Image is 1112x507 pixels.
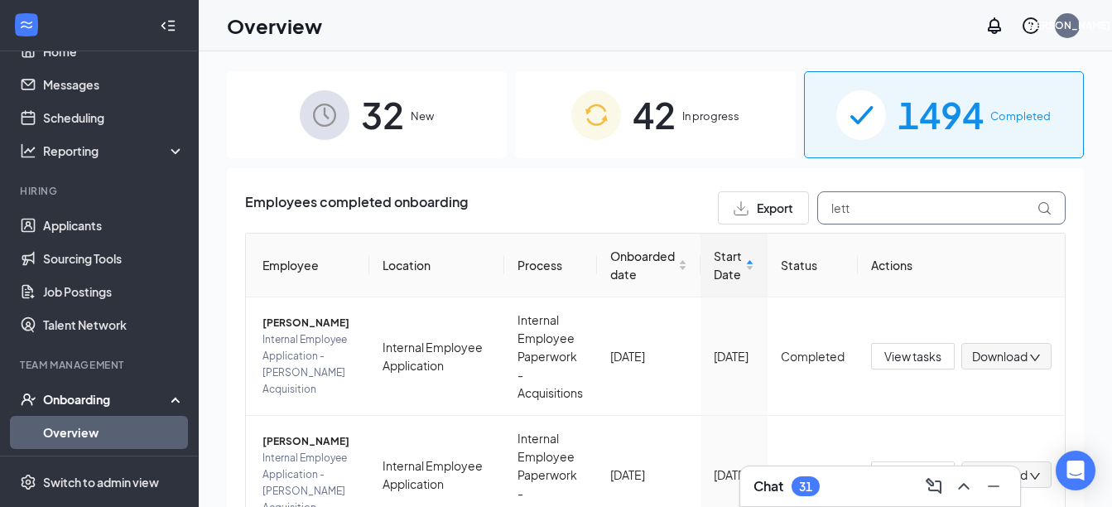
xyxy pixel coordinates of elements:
a: Talent Network [43,308,185,341]
span: down [1029,471,1041,482]
span: [PERSON_NAME] [262,315,356,331]
span: Export [757,202,793,214]
div: [DATE] [610,466,687,484]
span: View tasks [884,347,941,365]
span: Download [972,348,1028,365]
a: E-Verify [43,449,185,482]
svg: UserCheck [20,391,36,408]
span: New [411,108,434,124]
div: Open Intercom Messenger [1056,451,1095,490]
span: 42 [633,86,676,143]
th: Process [504,234,597,297]
span: Start Date [714,247,742,283]
div: Reporting [43,142,185,159]
a: Messages [43,68,185,101]
svg: Settings [20,474,36,490]
button: View tasks [871,343,955,369]
svg: Collapse [160,17,176,34]
svg: WorkstreamLogo [18,17,35,33]
span: In progress [682,108,739,124]
input: Search by Name, Job Posting, or Process [817,191,1066,225]
th: Status [768,234,858,297]
div: 31 [799,480,812,494]
span: [PERSON_NAME] [262,433,356,450]
svg: Notifications [984,16,1004,36]
div: Hiring [20,184,181,198]
div: Onboarding [43,391,171,408]
span: 32 [361,86,404,143]
h3: Chat [753,477,783,495]
svg: Minimize [984,476,1004,496]
span: Internal Employee Application - [PERSON_NAME] Acquisition [262,331,356,398]
div: Completed [781,347,845,365]
svg: ComposeMessage [924,476,944,496]
a: Home [43,35,185,68]
span: 1494 [898,86,984,143]
svg: ChevronUp [954,476,974,496]
td: Internal Employee Paperwork - Acquisitions [504,297,597,416]
th: Employee [246,234,369,297]
a: Sourcing Tools [43,242,185,275]
button: ComposeMessage [921,473,947,500]
h1: Overview [227,12,322,40]
a: Applicants [43,209,185,242]
span: Employees completed onboarding [245,191,468,225]
th: Onboarded date [597,234,700,297]
div: [PERSON_NAME] [1025,18,1110,32]
div: [DATE] [714,347,754,365]
span: down [1029,352,1041,364]
th: Location [369,234,504,297]
td: Internal Employee Application [369,297,504,416]
div: Team Management [20,358,181,372]
svg: Analysis [20,142,36,159]
div: Switch to admin view [43,474,159,490]
span: Completed [990,108,1051,124]
a: Scheduling [43,101,185,134]
button: Export [718,191,809,225]
div: [DATE] [610,347,687,365]
svg: QuestionInfo [1021,16,1041,36]
a: Overview [43,416,185,449]
button: ChevronUp [951,473,977,500]
button: Minimize [980,473,1007,500]
th: Actions [858,234,1065,297]
a: Job Postings [43,275,185,308]
button: View tasks [871,461,955,488]
div: [DATE] [714,466,754,484]
span: Onboarded date [610,247,675,283]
